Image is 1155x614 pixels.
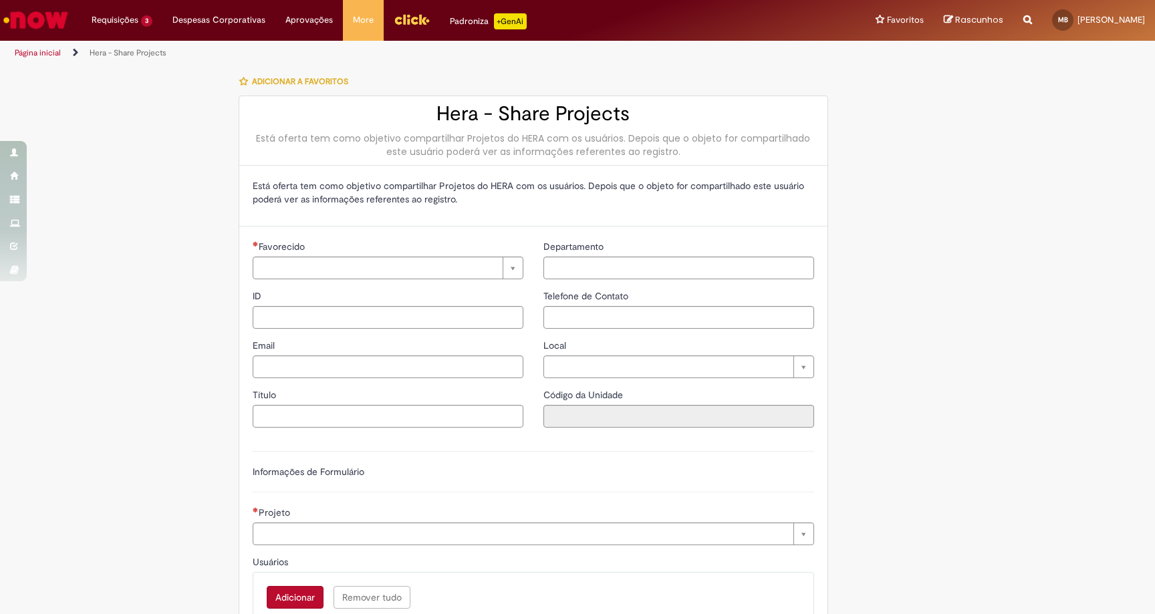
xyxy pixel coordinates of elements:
span: Título [253,389,279,401]
span: Telefone de Contato [543,290,631,302]
a: Limpar campo Projeto [253,522,814,545]
span: ID [253,290,264,302]
label: Informações de Formulário [253,466,364,478]
span: Necessários [253,241,259,247]
input: Email [253,355,523,378]
ul: Trilhas de página [10,41,760,65]
span: More [353,13,374,27]
span: MB [1058,15,1068,24]
input: Código da Unidade [543,405,814,428]
input: Telefone de Contato [543,306,814,329]
img: click_logo_yellow_360x200.png [394,9,430,29]
label: Somente leitura - Código da Unidade [543,388,626,402]
span: Necessários [253,507,259,512]
span: Somente leitura - Código da Unidade [543,389,626,401]
img: ServiceNow [1,7,70,33]
h2: Hera - Share Projects [253,103,814,125]
span: 3 [141,15,152,27]
a: Hera - Share Projects [90,47,166,58]
span: Necessários - Favorecido [259,241,307,253]
span: Local [543,339,569,351]
a: Rascunhos [944,14,1003,27]
input: ID [253,306,523,329]
span: Usuários [253,556,291,568]
span: Favoritos [887,13,924,27]
p: Está oferta tem como objetivo compartilhar Projetos do HERA com os usuários. Depois que o objeto ... [253,179,814,206]
span: Departamento [543,241,606,253]
span: Adicionar a Favoritos [252,76,348,87]
div: Padroniza [450,13,527,29]
div: Está oferta tem como objetivo compartilhar Projetos do HERA com os usuários. Depois que o objeto ... [253,132,814,158]
span: Aprovações [285,13,333,27]
button: Add a row for Usuários [267,586,324,609]
span: [PERSON_NAME] [1077,14,1145,25]
span: Despesas Corporativas [172,13,265,27]
a: Limpar campo Favorecido [253,257,523,279]
p: +GenAi [494,13,527,29]
span: Rascunhos [955,13,1003,26]
span: Requisições [92,13,138,27]
a: Limpar campo Local [543,355,814,378]
span: Necessários - Projeto [259,506,293,518]
span: Email [253,339,277,351]
input: Departamento [543,257,814,279]
a: Página inicial [15,47,61,58]
button: Adicionar a Favoritos [239,67,356,96]
input: Título [253,405,523,428]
